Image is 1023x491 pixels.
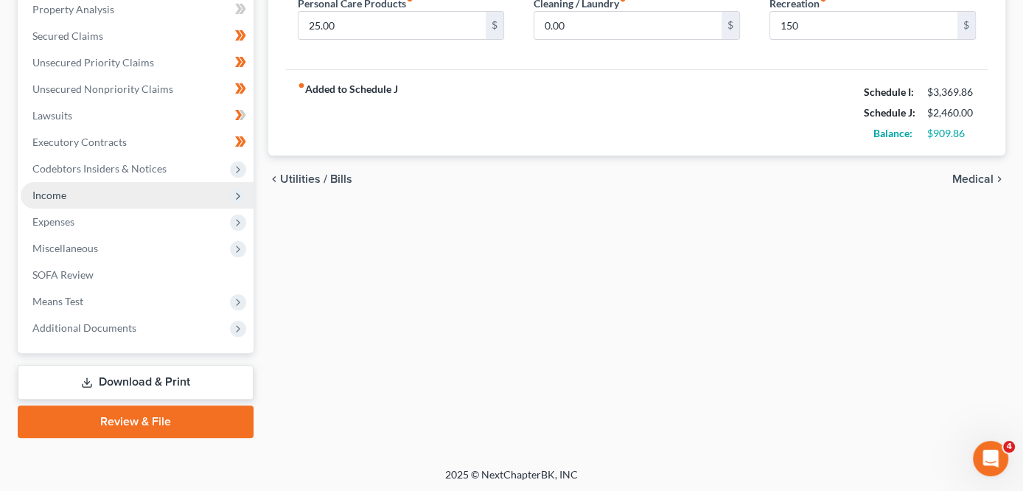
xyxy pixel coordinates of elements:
span: 4 [1003,441,1015,453]
input: -- [770,12,957,40]
iframe: Intercom live chat [973,441,1008,476]
a: Unsecured Nonpriority Claims [21,76,254,102]
a: Unsecured Priority Claims [21,49,254,76]
a: SOFA Review [21,262,254,288]
span: Expenses [32,215,74,228]
i: chevron_right [994,173,1005,185]
span: Miscellaneous [32,242,98,254]
input: -- [534,12,722,40]
strong: Added to Schedule J [298,82,398,144]
div: $ [957,12,975,40]
div: $ [722,12,739,40]
span: Lawsuits [32,109,72,122]
span: SOFA Review [32,268,94,281]
div: $ [486,12,503,40]
i: fiber_manual_record [298,82,305,89]
a: Lawsuits [21,102,254,129]
div: $2,460.00 [927,105,976,120]
a: Review & File [18,405,254,438]
a: Secured Claims [21,23,254,49]
i: chevron_left [268,173,280,185]
span: Unsecured Priority Claims [32,56,154,69]
a: Executory Contracts [21,129,254,156]
strong: Schedule I: [864,86,914,98]
strong: Balance: [873,127,912,139]
span: Additional Documents [32,321,136,334]
button: Medical chevron_right [952,173,1005,185]
a: Download & Print [18,365,254,400]
input: -- [298,12,486,40]
span: Medical [952,173,994,185]
span: Property Analysis [32,3,114,15]
strong: Schedule J: [864,106,915,119]
button: chevron_left Utilities / Bills [268,173,352,185]
div: $3,369.86 [927,85,976,100]
span: Codebtors Insiders & Notices [32,162,167,175]
span: Executory Contracts [32,136,127,148]
span: Means Test [32,295,83,307]
span: Income [32,189,66,201]
div: $909.86 [927,126,976,141]
span: Utilities / Bills [280,173,352,185]
span: Secured Claims [32,29,103,42]
span: Unsecured Nonpriority Claims [32,83,173,95]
